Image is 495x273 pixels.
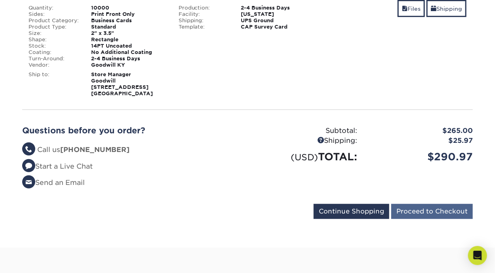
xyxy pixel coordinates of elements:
div: Quantity: [23,5,85,11]
div: Coating: [23,49,85,56]
iframe: Google Customer Reviews [2,249,67,270]
div: Stock: [23,43,85,49]
div: Shipping: [247,136,363,146]
div: Facility: [173,11,235,17]
div: Shipping: [173,17,235,24]
div: UPS Ground [235,17,322,24]
div: $290.97 [363,149,479,164]
input: Proceed to Checkout [391,204,473,219]
div: Product Type: [23,24,85,30]
div: Turn-Around: [23,56,85,62]
div: 2" x 3.5" [85,30,173,37]
div: [US_STATE] [235,11,322,17]
span: files [402,6,407,12]
div: Standard [85,24,173,30]
h2: Questions before you order? [22,126,242,135]
div: Subtotal: [247,126,363,136]
div: Ship to: [23,71,85,97]
div: Product Category: [23,17,85,24]
li: Call us [22,145,242,155]
div: Sides: [23,11,85,17]
div: Shape: [23,37,85,43]
div: Goodwill KY [85,62,173,68]
input: Continue Shopping [314,204,389,219]
div: Template: [173,24,235,30]
strong: Store Manager Goodwill [STREET_ADDRESS] [GEOGRAPHIC_DATA] [91,71,153,96]
div: 14PT Uncoated [85,43,173,49]
a: Start a Live Chat [22,162,93,170]
div: 2-4 Business Days [235,5,322,11]
div: $265.00 [363,126,479,136]
div: Print Front Only [85,11,173,17]
div: No Additional Coating [85,49,173,56]
span: shipping [431,6,436,12]
small: (USD) [291,152,318,162]
div: $25.97 [363,136,479,146]
strong: [PHONE_NUMBER] [60,146,129,154]
div: Open Intercom Messenger [468,246,487,265]
div: CAP Survey Card [235,24,322,30]
div: Size: [23,30,85,37]
a: Send an Email [22,179,85,186]
div: TOTAL: [247,149,363,164]
div: Vendor: [23,62,85,68]
div: Rectangle [85,37,173,43]
div: 2-4 Business Days [85,56,173,62]
div: Production: [173,5,235,11]
div: 10000 [85,5,173,11]
div: Business Cards [85,17,173,24]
